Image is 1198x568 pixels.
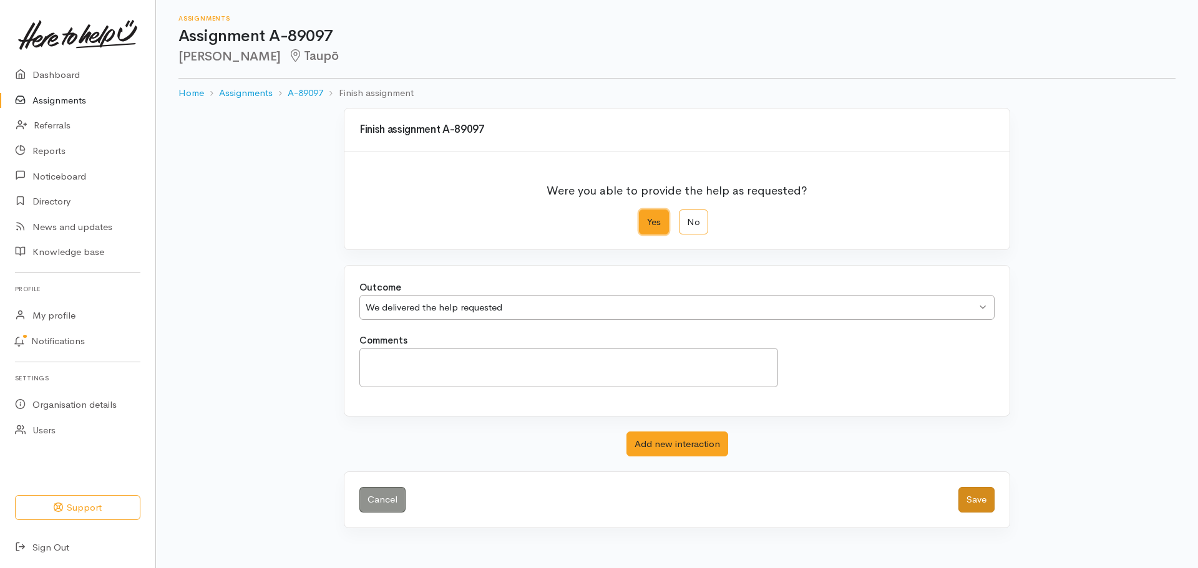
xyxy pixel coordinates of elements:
[15,281,140,297] h6: Profile
[359,334,407,348] label: Comments
[15,495,140,521] button: Support
[679,209,708,235] label: No
[359,487,406,513] a: Cancel
[626,431,728,457] button: Add new interaction
[178,27,1176,46] h1: Assignment A-89097
[958,487,995,513] button: Save
[366,301,976,315] div: We delivered the help requested
[288,86,323,100] a: A-89097
[178,49,1176,64] h2: [PERSON_NAME]
[639,209,669,235] label: Yes
[323,86,413,100] li: Finish assignment
[359,281,401,295] label: Outcome
[178,86,204,100] a: Home
[547,175,807,200] p: Were you able to provide the help as requested?
[178,79,1176,108] nav: breadcrumb
[219,86,273,100] a: Assignments
[288,48,339,64] span: Taupō
[178,15,1176,22] h6: Assignments
[15,370,140,387] h6: Settings
[359,124,995,136] h3: Finish assignment A-89097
